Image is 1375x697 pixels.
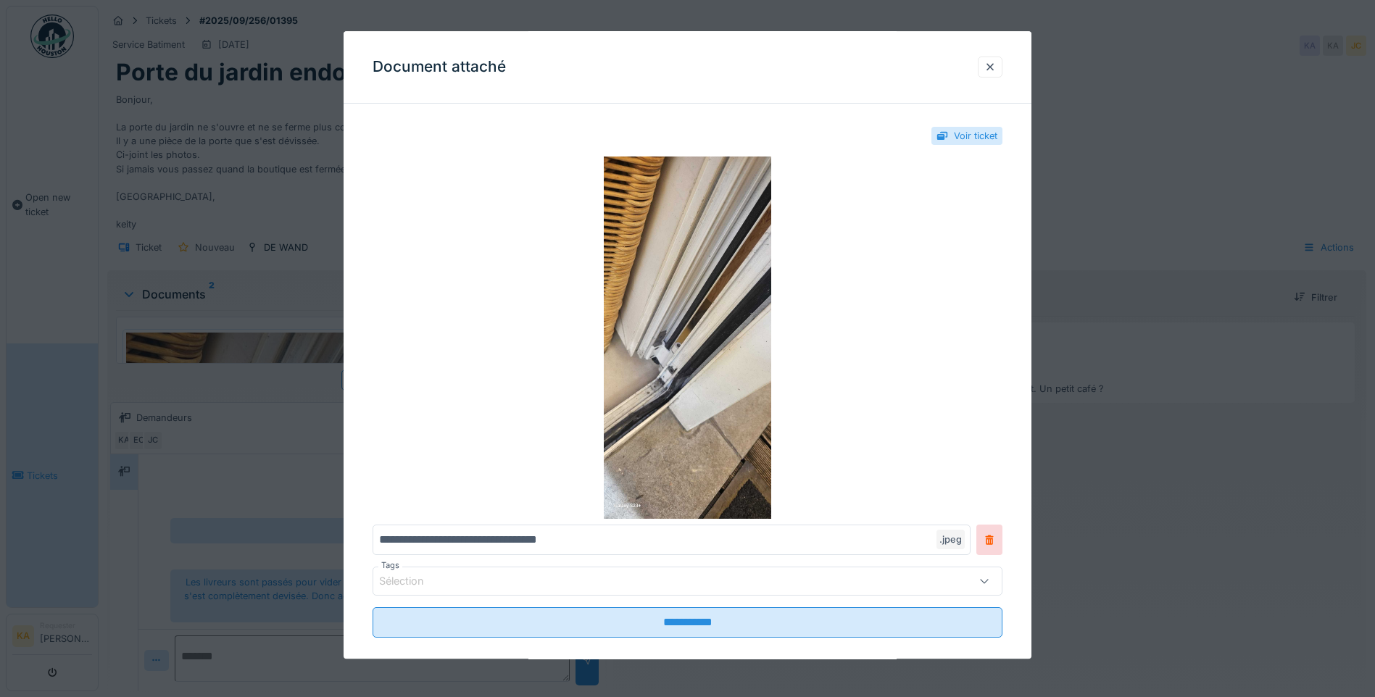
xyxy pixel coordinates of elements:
div: .jpeg [936,530,965,549]
label: Tags [378,559,402,572]
div: Voir ticket [954,129,997,143]
img: 40be9bab-6767-4656-af5f-7fb4ed2eeb3c-c6a2ff48-e3c0-4ce0-8f5b-c0419e1a3ddd.jpeg [373,156,1002,519]
h3: Document attaché [373,58,506,76]
div: Sélection [379,574,444,590]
